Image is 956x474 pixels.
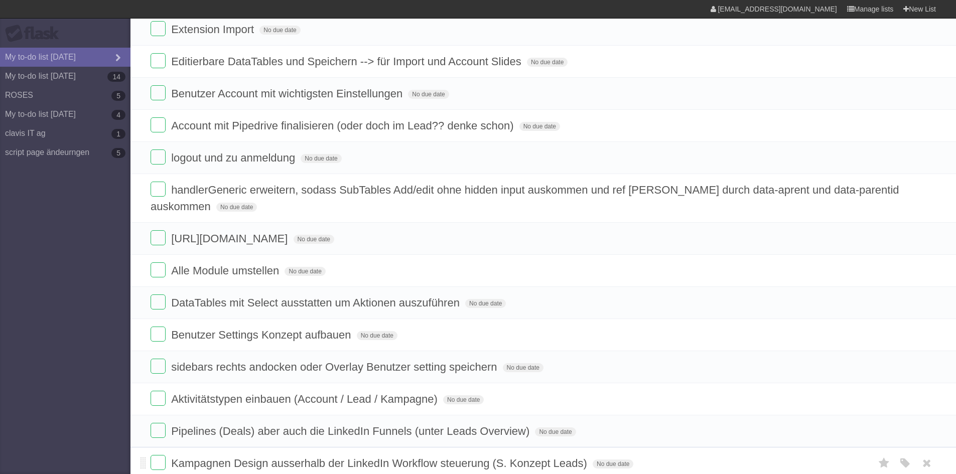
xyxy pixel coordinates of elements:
span: logout und zu anmeldung [171,151,298,164]
span: No due date [408,90,449,99]
span: No due date [294,235,334,244]
span: No due date [503,363,543,372]
span: No due date [535,427,576,436]
b: 4 [111,110,125,120]
span: No due date [593,459,633,468]
span: No due date [357,331,397,340]
label: Done [151,53,166,68]
span: sidebars rechts andocken oder Overlay Benutzer setting speichern [171,361,499,373]
label: Done [151,230,166,245]
span: handlerGeneric erweitern, sodass SubTables Add/edit ohne hidden input auskommen und ref [PERSON_N... [151,184,899,213]
span: No due date [465,299,506,308]
label: Done [151,423,166,438]
label: Done [151,391,166,406]
span: Benutzer Settings Konzept aufbauen [171,329,353,341]
b: 1 [111,129,125,139]
span: Aktivitätstypen einbauen (Account / Lead / Kampagne) [171,393,440,405]
span: No due date [527,58,568,67]
b: 5 [111,91,125,101]
span: Kampagnen Design ausserhalb der LinkedIn Workflow steuerung (S. Konzept Leads) [171,457,590,469]
label: Done [151,359,166,374]
span: Pipelines (Deals) aber auch die LinkedIn Funnels (unter Leads Overview) [171,425,532,437]
label: Done [151,149,166,165]
label: Done [151,262,166,277]
span: No due date [519,122,560,131]
span: Benutzer Account mit wichtigsten Einstellungen [171,87,405,100]
span: [URL][DOMAIN_NAME] [171,232,290,245]
span: No due date [285,267,325,276]
span: Extension Import [171,23,256,36]
span: No due date [301,154,341,163]
span: DataTables mit Select ausstatten um Aktionen auszuführen [171,296,462,309]
div: Flask [5,25,65,43]
label: Done [151,117,166,132]
span: No due date [443,395,484,404]
label: Star task [875,455,894,471]
label: Done [151,294,166,309]
b: 14 [107,72,125,82]
span: Account mit Pipedrive finalisieren (oder doch im Lead?? denke schon) [171,119,516,132]
label: Done [151,182,166,197]
label: Done [151,455,166,470]
label: Done [151,327,166,342]
span: Alle Module umstellen [171,264,282,277]
label: Done [151,85,166,100]
label: Done [151,21,166,36]
span: No due date [259,26,300,35]
b: 5 [111,148,125,158]
span: No due date [216,203,257,212]
span: Editierbare DataTables und Speichern --> für Import und Account Slides [171,55,524,68]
